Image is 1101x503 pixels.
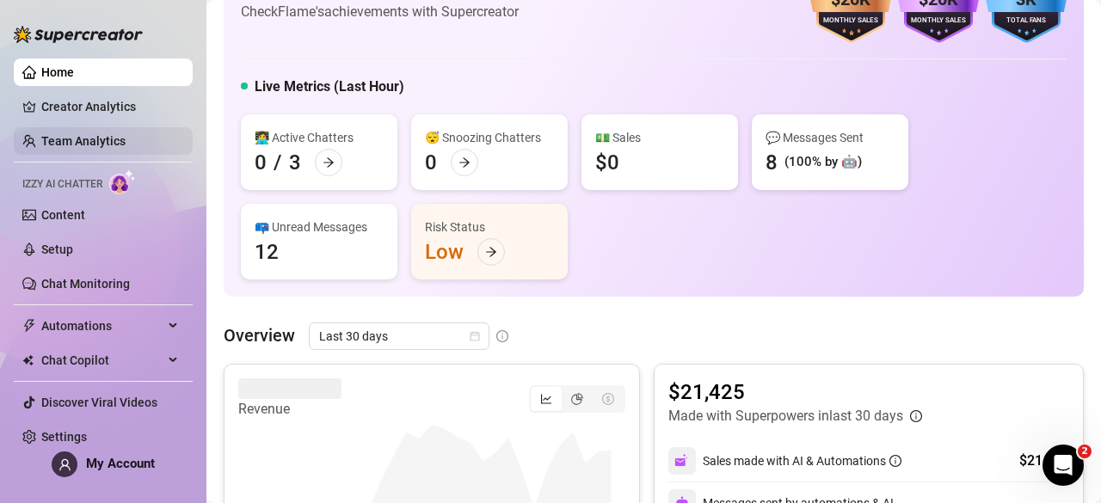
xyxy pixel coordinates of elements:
article: Check Flame's achievements with Supercreator [241,1,519,22]
a: Team Analytics [41,134,126,148]
img: logo-BBDzfeDw.svg [14,26,143,43]
div: 12 [255,238,279,266]
span: user [58,458,71,471]
a: Settings [41,430,87,444]
span: calendar [470,331,480,341]
span: thunderbolt [22,319,36,333]
img: AI Chatter [109,169,136,194]
span: My Account [86,456,155,471]
div: 😴 Snoozing Chatters [425,128,554,147]
div: Total Fans [986,15,1067,27]
span: arrow-right [323,156,335,169]
span: Chat Copilot [41,347,163,374]
img: svg%3e [674,453,690,469]
div: (100% by 🤖) [784,152,862,173]
span: pie-chart [571,393,583,405]
div: 0 [425,149,437,176]
article: Revenue [238,399,341,420]
div: $0 [595,149,619,176]
iframe: Intercom live chat [1043,445,1084,486]
div: 💵 Sales [595,128,724,147]
span: arrow-right [458,156,471,169]
span: info-circle [496,330,508,342]
div: Monthly Sales [898,15,979,27]
span: 2 [1078,445,1092,458]
div: $21,425 [1019,451,1069,471]
span: arrow-right [485,246,497,258]
div: Monthly Sales [810,15,891,27]
a: Discover Viral Videos [41,396,157,409]
img: Chat Copilot [22,354,34,366]
div: 📪 Unread Messages [255,218,384,236]
div: 💬 Messages Sent [766,128,895,147]
span: Last 30 days [319,323,479,349]
a: Chat Monitoring [41,277,130,291]
article: $21,425 [668,378,922,406]
div: Sales made with AI & Automations [703,451,901,470]
span: info-circle [910,410,922,422]
div: Risk Status [425,218,554,236]
div: 8 [766,149,778,176]
span: Izzy AI Chatter [22,176,102,193]
a: Creator Analytics [41,93,179,120]
a: Setup [41,242,73,256]
div: 👩‍💻 Active Chatters [255,128,384,147]
span: info-circle [889,455,901,467]
a: Content [41,208,85,222]
span: dollar-circle [602,393,614,405]
h5: Live Metrics (Last Hour) [255,77,404,97]
div: 3 [289,149,301,176]
span: line-chart [540,393,552,405]
a: Home [41,65,74,79]
span: Automations [41,312,163,340]
article: Overview [224,322,295,348]
div: segmented control [529,385,625,413]
article: Made with Superpowers in last 30 days [668,406,903,426]
div: 0 [255,149,267,176]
